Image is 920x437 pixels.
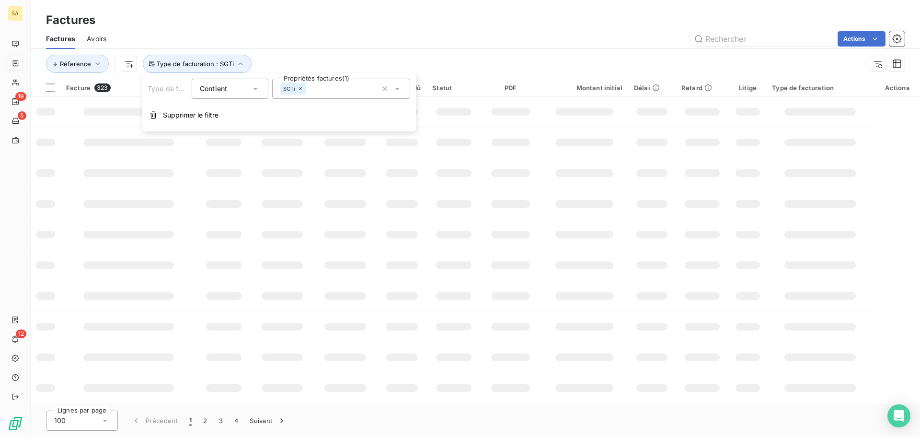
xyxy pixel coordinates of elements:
[143,55,252,73] button: Type de facturation : SGTi
[546,84,622,92] div: Montant initial
[634,84,670,92] div: Délai
[681,84,724,92] div: Retard
[229,411,244,431] button: 4
[18,111,26,120] span: 5
[46,34,75,44] span: Factures
[126,411,184,431] button: Précédent
[189,416,192,425] span: 1
[163,110,218,120] span: Supprimer le filtre
[735,84,761,92] div: Litige
[142,105,416,126] button: Supprimer le filtre
[887,404,910,427] div: Open Intercom Messenger
[15,92,26,101] span: 19
[213,411,229,431] button: 3
[283,86,296,92] span: SGTi
[184,411,197,431] button: 1
[486,84,534,92] div: PDF
[244,411,292,431] button: Suivant
[197,411,213,431] button: 2
[46,55,109,73] button: Réference
[838,31,885,47] button: Actions
[690,31,834,47] input: Rechercher
[8,416,23,431] img: Logo LeanPay
[432,84,475,92] div: Statut
[772,84,868,92] div: Type de facturation
[306,84,314,93] input: Propriétés factures
[60,60,91,68] span: Réference
[94,83,110,92] span: 323
[54,416,66,425] span: 100
[66,84,91,92] span: Facture
[87,34,106,44] span: Avoirs
[880,84,914,92] div: Actions
[157,60,234,68] span: Type de facturation : SGTi
[8,6,23,21] div: SA
[148,84,211,93] span: Type de facturation
[16,330,26,338] span: 12
[46,12,95,29] h3: Factures
[200,84,227,93] span: Contient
